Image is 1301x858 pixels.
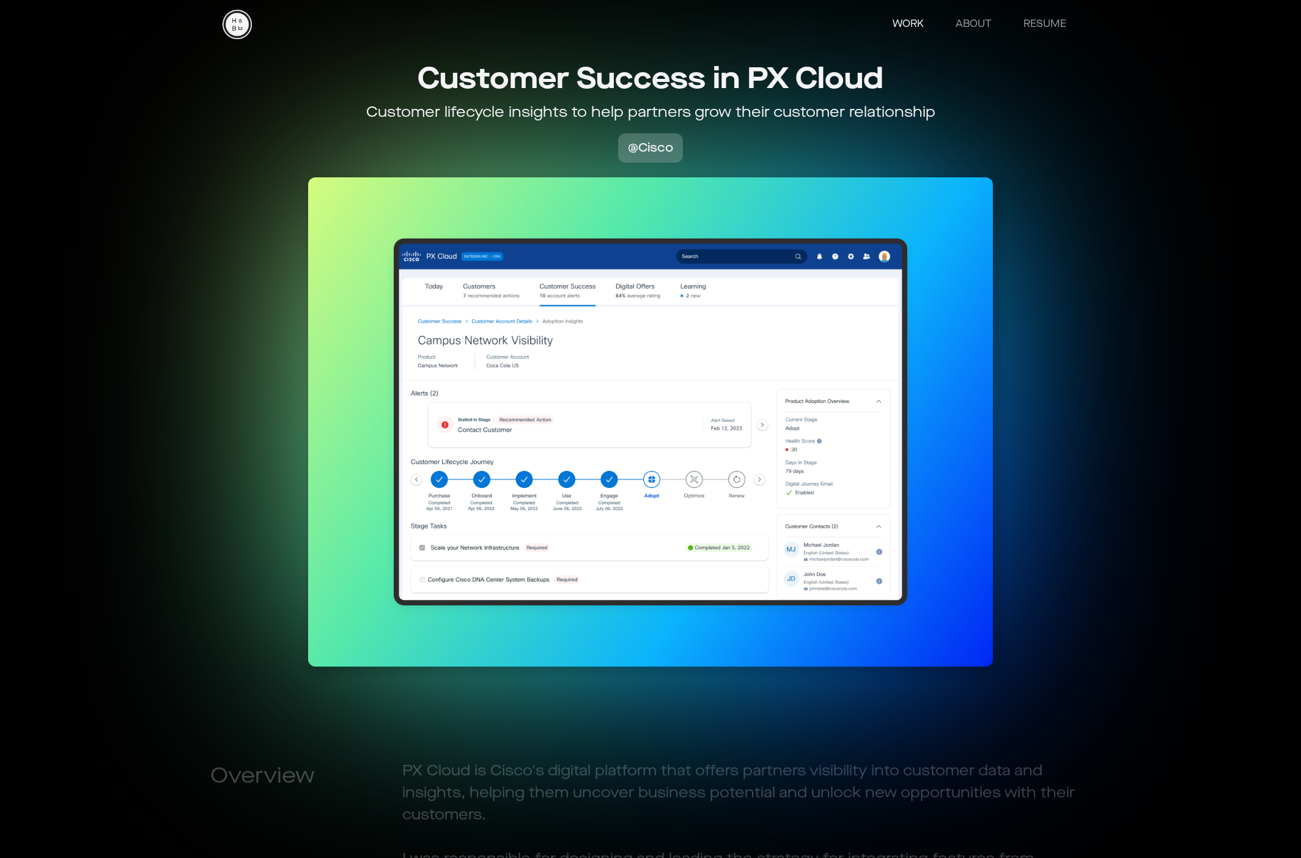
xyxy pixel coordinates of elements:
a: ABOUT [943,12,1004,37]
a: WORK [880,12,936,37]
a: RESUME [1011,12,1078,37]
div: Customer Success in PX Cloud [418,65,883,94]
div: Customer lifecycle insights to help partners grow their customer relationship [366,102,935,124]
strong: Overview [210,760,383,793]
a: home [223,10,252,39]
div: @Cisco [628,136,673,160]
